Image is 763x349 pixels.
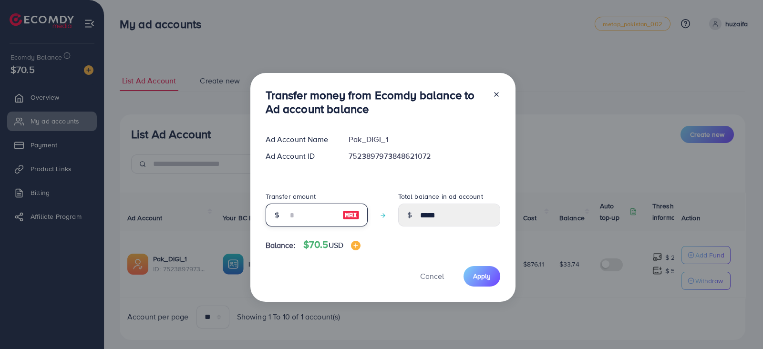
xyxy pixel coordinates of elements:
span: Cancel [420,271,444,281]
span: USD [329,240,343,250]
div: Ad Account ID [258,151,341,162]
label: Total balance in ad account [398,192,483,201]
div: Ad Account Name [258,134,341,145]
h4: $70.5 [303,239,361,251]
h3: Transfer money from Ecomdy balance to Ad account balance [266,88,485,116]
iframe: Chat [722,306,756,342]
div: 7523897973848621072 [341,151,507,162]
button: Apply [464,266,500,287]
img: image [351,241,361,250]
button: Cancel [408,266,456,287]
img: image [342,209,360,221]
div: Pak_DIGI_1 [341,134,507,145]
span: Apply [473,271,491,281]
label: Transfer amount [266,192,316,201]
span: Balance: [266,240,296,251]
